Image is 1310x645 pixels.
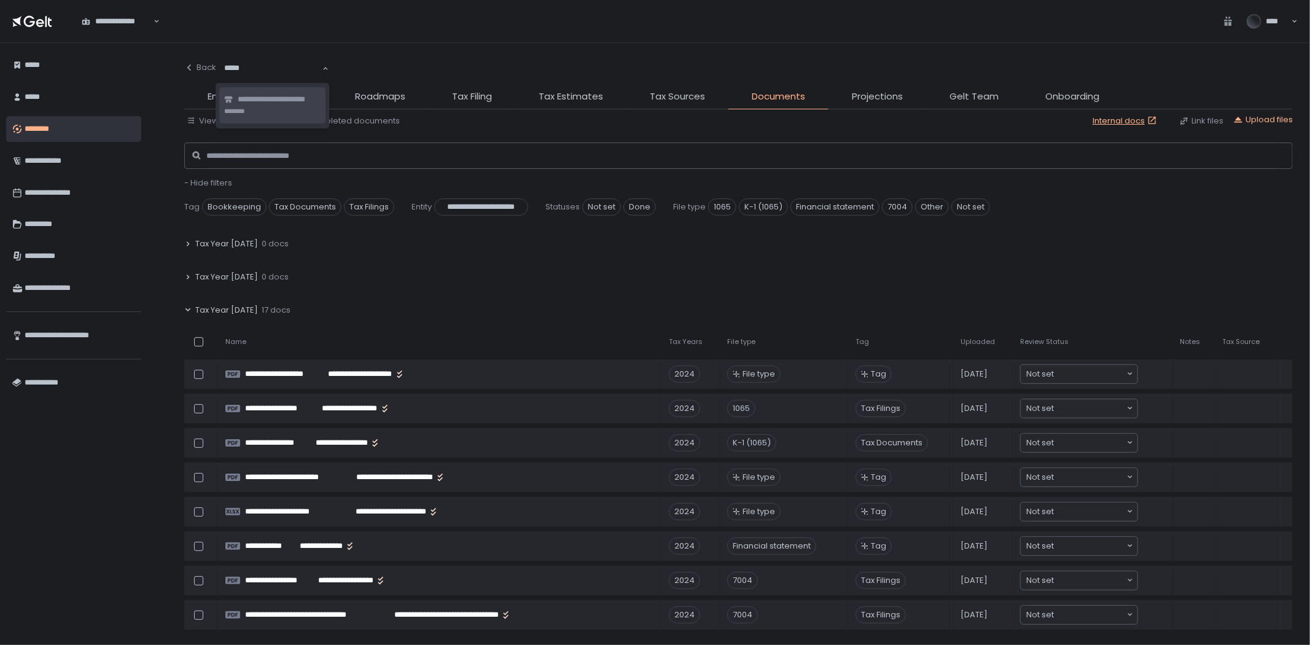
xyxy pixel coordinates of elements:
[871,472,886,483] span: Tag
[1021,606,1137,624] div: Search for option
[1054,506,1126,518] input: Search for option
[1021,502,1137,521] div: Search for option
[882,198,913,216] span: 7004
[669,337,703,346] span: Tax Years
[539,90,603,104] span: Tax Estimates
[225,337,246,346] span: Name
[669,469,700,486] div: 2024
[961,506,988,517] span: [DATE]
[669,400,700,417] div: 2024
[708,198,736,216] span: 1065
[856,337,869,346] span: Tag
[184,201,200,213] span: Tag
[852,90,903,104] span: Projections
[727,606,758,623] div: 7004
[1054,471,1126,483] input: Search for option
[1021,365,1137,383] div: Search for option
[1021,468,1137,487] div: Search for option
[727,572,758,589] div: 7004
[1054,402,1126,415] input: Search for option
[411,201,432,213] span: Entity
[961,437,988,448] span: [DATE]
[545,201,580,213] span: Statuses
[727,434,776,451] div: K-1 (1065)
[1026,609,1054,621] span: Not set
[961,337,995,346] span: Uploaded
[949,90,999,104] span: Gelt Team
[669,365,700,383] div: 2024
[1045,90,1099,104] span: Onboarding
[452,90,492,104] span: Tax Filing
[673,201,706,213] span: File type
[1233,114,1293,125] button: Upload files
[961,472,988,483] span: [DATE]
[739,198,788,216] span: K-1 (1065)
[743,506,775,517] span: File type
[856,400,906,417] span: Tax Filings
[1026,368,1054,380] span: Not set
[856,434,928,451] span: Tax Documents
[743,472,775,483] span: File type
[961,369,988,380] span: [DATE]
[856,572,906,589] span: Tax Filings
[727,537,816,555] div: Financial statement
[743,369,775,380] span: File type
[915,198,949,216] span: Other
[961,541,988,552] span: [DATE]
[669,503,700,520] div: 2024
[1021,434,1137,452] div: Search for option
[856,606,906,623] span: Tax Filings
[1222,337,1260,346] span: Tax Source
[1021,399,1137,418] div: Search for option
[1026,402,1054,415] span: Not set
[208,90,233,104] span: Entity
[669,537,700,555] div: 2024
[727,400,755,417] div: 1065
[216,55,329,81] div: Search for option
[1054,437,1126,449] input: Search for option
[1021,571,1137,590] div: Search for option
[961,609,988,620] span: [DATE]
[727,337,755,346] span: File type
[195,272,258,283] span: Tax Year [DATE]
[669,606,700,623] div: 2024
[184,55,216,80] button: Back
[1054,540,1126,552] input: Search for option
[1179,115,1223,127] button: Link files
[262,305,290,316] span: 17 docs
[669,434,700,451] div: 2024
[262,238,289,249] span: 0 docs
[269,198,341,216] span: Tax Documents
[650,90,705,104] span: Tax Sources
[355,90,405,104] span: Roadmaps
[74,8,160,34] div: Search for option
[224,62,321,74] input: Search for option
[195,305,258,316] span: Tax Year [DATE]
[1026,506,1054,518] span: Not set
[202,198,267,216] span: Bookkeeping
[871,541,886,552] span: Tag
[871,369,886,380] span: Tag
[951,198,990,216] span: Not set
[790,198,879,216] span: Financial statement
[344,198,394,216] span: Tax Filings
[184,62,216,73] div: Back
[961,575,988,586] span: [DATE]
[1020,337,1069,346] span: Review Status
[1021,537,1137,555] div: Search for option
[582,198,621,216] span: Not set
[669,572,700,589] div: 2024
[752,90,805,104] span: Documents
[184,178,232,189] button: - Hide filters
[871,506,886,517] span: Tag
[262,272,289,283] span: 0 docs
[1026,437,1054,449] span: Not set
[1054,368,1126,380] input: Search for option
[187,115,272,127] button: View by: Tax years
[195,238,258,249] span: Tax Year [DATE]
[961,403,988,414] span: [DATE]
